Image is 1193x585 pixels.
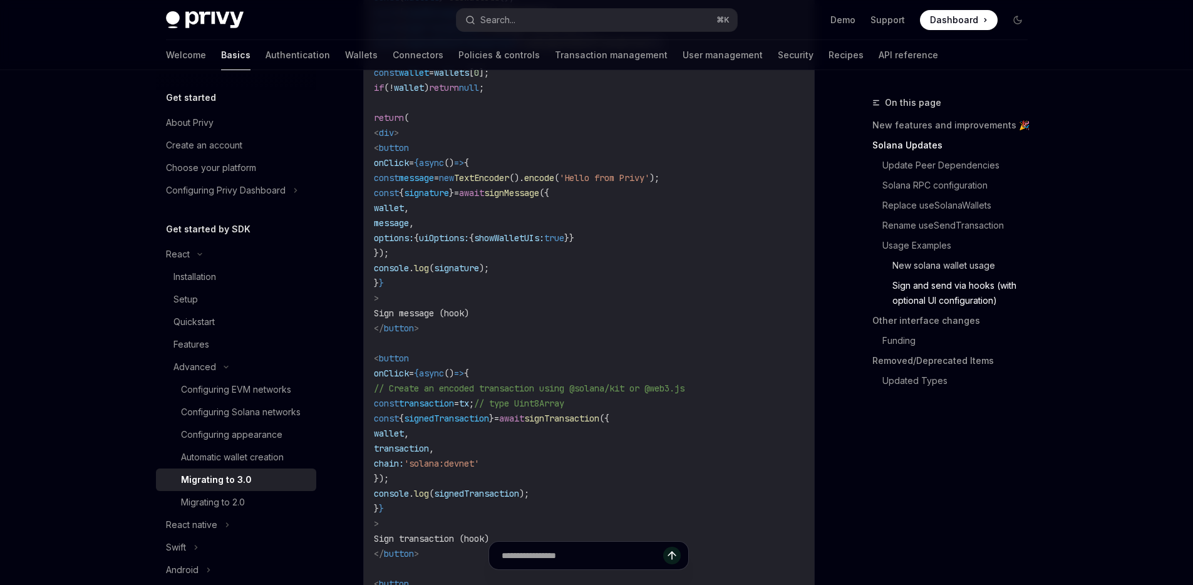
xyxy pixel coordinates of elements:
span: { [464,368,469,379]
span: ); [649,172,659,184]
span: ( [429,262,434,274]
span: onClick [374,157,409,168]
img: dark logo [166,11,244,29]
span: } [379,277,384,289]
span: const [374,398,399,409]
a: Choose your platform [156,157,316,179]
span: > [414,323,419,334]
span: } [374,503,379,514]
span: wallets [434,67,469,78]
a: Dashboard [920,10,998,30]
a: Installation [156,266,316,288]
a: Features [156,333,316,356]
a: Migrating to 2.0 [156,491,316,514]
a: Demo [830,14,855,26]
span: button [379,142,409,153]
span: onClick [374,368,409,379]
span: // Create an encoded transaction using @solana/kit or @web3.js [374,383,684,394]
a: User management [683,40,763,70]
span: ( [404,112,409,123]
span: }); [374,473,389,484]
span: { [414,232,419,244]
div: Android [166,562,199,577]
span: (). [509,172,524,184]
span: < [374,353,379,364]
h5: Get started [166,90,216,105]
span: = [454,398,459,409]
span: { [464,157,469,168]
span: transaction [399,398,454,409]
span: 0 [474,67,479,78]
span: wallet [374,428,404,439]
a: Security [778,40,813,70]
span: } [379,503,384,514]
span: = [434,172,439,184]
a: About Privy [156,111,316,134]
button: Toggle dark mode [1008,10,1028,30]
span: await [459,187,484,199]
span: wallet [374,202,404,214]
a: Connectors [393,40,443,70]
span: } [449,187,454,199]
span: => [454,157,464,168]
span: . [409,488,414,499]
span: uiOptions: [419,232,469,244]
span: > [394,127,399,138]
a: API reference [879,40,938,70]
a: Quickstart [156,311,316,333]
span: Sign transaction (hook) [374,533,489,544]
span: wallet [394,82,424,93]
div: Quickstart [173,314,215,329]
div: Configuring EVM networks [181,382,291,397]
div: Swift [166,540,186,555]
span: const [374,67,399,78]
span: ]; [479,67,489,78]
a: Configuring EVM networks [156,378,316,401]
span: = [454,187,459,199]
a: Authentication [266,40,330,70]
div: Choose your platform [166,160,256,175]
span: message [374,217,409,229]
span: ( [429,488,434,499]
span: </ [374,323,384,334]
div: Configuring appearance [181,427,282,442]
span: console [374,488,409,499]
span: button [379,353,409,364]
button: Send message [663,547,681,564]
span: = [494,413,499,424]
span: On this page [885,95,941,110]
span: > [374,292,379,304]
a: Sign and send via hooks (with optional UI configuration) [892,276,1038,311]
span: tx [459,398,469,409]
span: const [374,172,399,184]
a: Configuring appearance [156,423,316,446]
span: Dashboard [930,14,978,26]
span: < [374,142,379,153]
div: React [166,247,190,262]
span: await [499,413,524,424]
span: . [409,262,414,274]
span: { [399,187,404,199]
div: Configuring Privy Dashboard [166,183,286,198]
a: Automatic wallet creation [156,446,316,469]
div: Migrating to 3.0 [181,472,252,487]
a: Create an account [156,134,316,157]
span: div [379,127,394,138]
span: 'Hello from Privy' [559,172,649,184]
a: Configuring Solana networks [156,401,316,423]
a: Update Peer Dependencies [882,155,1038,175]
span: , [404,202,409,214]
div: Advanced [173,360,216,375]
div: Features [173,337,209,352]
span: = [409,157,414,168]
span: = [429,67,434,78]
span: , [429,443,434,454]
span: , [409,217,414,229]
span: }); [374,247,389,259]
span: button [384,323,414,334]
span: ({ [539,187,549,199]
span: < [374,127,379,138]
div: Create an account [166,138,242,153]
a: Solana RPC configuration [882,175,1038,195]
span: > [374,518,379,529]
